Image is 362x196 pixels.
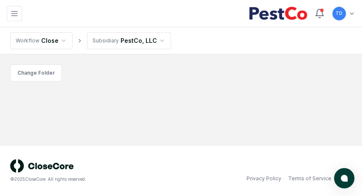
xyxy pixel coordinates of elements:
[247,175,281,182] a: Privacy Policy
[331,6,347,21] button: TD
[10,176,181,182] div: © 2025 CloseCore. All rights reserved.
[16,37,39,45] div: Workflow
[10,64,62,81] button: Change Folder
[249,7,308,20] img: PestCo logo
[288,175,331,182] a: Terms of Service
[93,37,119,45] div: Subsidiary
[10,32,171,49] nav: breadcrumb
[10,159,74,173] img: logo
[336,10,342,17] span: TD
[334,168,354,188] button: atlas-launcher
